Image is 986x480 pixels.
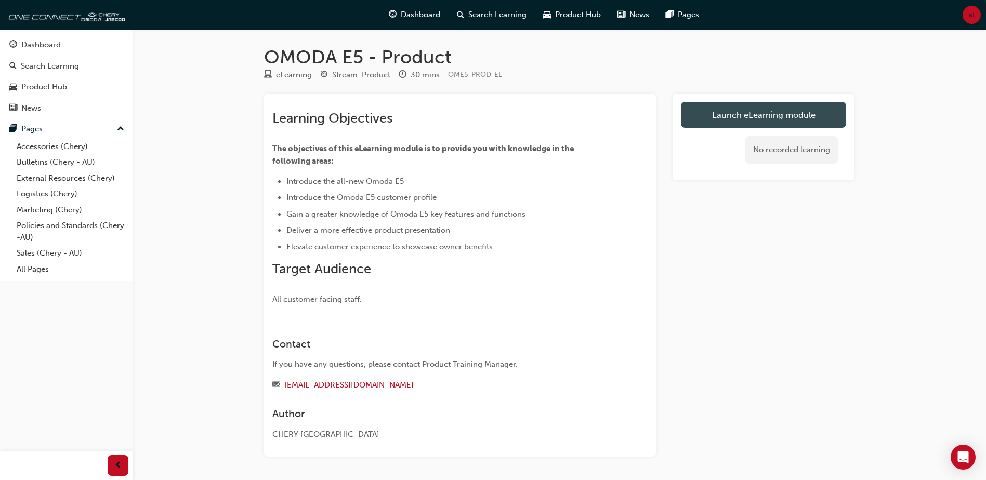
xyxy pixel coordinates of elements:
div: Open Intercom Messenger [951,445,976,470]
span: search-icon [457,8,464,21]
a: car-iconProduct Hub [535,4,609,25]
div: 30 mins [411,69,440,81]
a: pages-iconPages [658,4,707,25]
div: Pages [21,123,43,135]
span: news-icon [617,8,625,21]
a: Marketing (Chery) [12,202,128,218]
span: guage-icon [9,41,17,50]
span: News [629,9,649,21]
a: News [4,99,128,118]
a: guage-iconDashboard [380,4,449,25]
a: [EMAIL_ADDRESS][DOMAIN_NAME] [284,380,414,390]
h1: OMODA E5 - Product [264,46,854,69]
span: search-icon [9,62,17,71]
span: Pages [678,9,699,21]
div: CHERY [GEOGRAPHIC_DATA] [272,429,610,441]
span: car-icon [9,83,17,92]
span: prev-icon [114,459,122,472]
span: email-icon [272,381,280,390]
button: st [963,6,981,24]
span: The objectives of this eLearning module is to provide you with knowledge in the following areas: [272,144,575,166]
a: Logistics (Chery) [12,186,128,202]
a: Policies and Standards (Chery -AU) [12,218,128,245]
div: eLearning [276,69,312,81]
h3: Author [272,408,610,420]
button: Pages [4,119,128,139]
a: Sales (Chery - AU) [12,245,128,261]
button: DashboardSearch LearningProduct HubNews [4,33,128,119]
span: learningResourceType_ELEARNING-icon [264,71,272,80]
div: Type [264,69,312,82]
span: Product Hub [555,9,601,21]
a: Launch eLearning module [681,102,846,128]
span: Introduce the all-new Omoda E5 [286,177,404,186]
h3: Contact [272,338,610,350]
span: target-icon [320,71,328,80]
span: guage-icon [389,8,397,21]
div: Dashboard [21,39,61,51]
div: If you have any questions, please contact Product Training Manager. [272,358,610,370]
span: car-icon [543,8,551,21]
div: Email [272,379,610,392]
a: Product Hub [4,77,128,97]
span: pages-icon [666,8,674,21]
span: Gain a greater knowledge of Omoda E5 key features and functions [286,209,525,219]
div: Duration [399,69,440,82]
span: Learning resource code [448,70,502,79]
a: news-iconNews [609,4,658,25]
span: up-icon [117,123,124,136]
a: External Resources (Chery) [12,170,128,186]
a: Bulletins (Chery - AU) [12,154,128,170]
span: Elevate customer experience to showcase owner benefits [286,242,493,251]
span: Target Audience [272,261,371,277]
span: Search Learning [468,9,527,21]
span: Dashboard [401,9,440,21]
span: pages-icon [9,125,17,134]
div: Stream [320,69,390,82]
div: Stream: Product [332,69,390,81]
a: Search Learning [4,57,128,76]
span: clock-icon [399,71,406,80]
div: No recorded learning [745,136,838,164]
span: Introduce the Omoda E5 customer profile [286,193,437,202]
span: All customer facing staff. [272,295,362,304]
a: Dashboard [4,35,128,55]
div: Search Learning [21,60,79,72]
div: News [21,102,41,114]
a: Accessories (Chery) [12,139,128,155]
span: Learning Objectives [272,110,392,126]
span: st [969,9,975,21]
img: oneconnect [5,4,125,25]
a: search-iconSearch Learning [449,4,535,25]
div: Product Hub [21,81,67,93]
a: All Pages [12,261,128,277]
span: Deliver a more effective product presentation [286,225,450,235]
span: news-icon [9,104,17,113]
